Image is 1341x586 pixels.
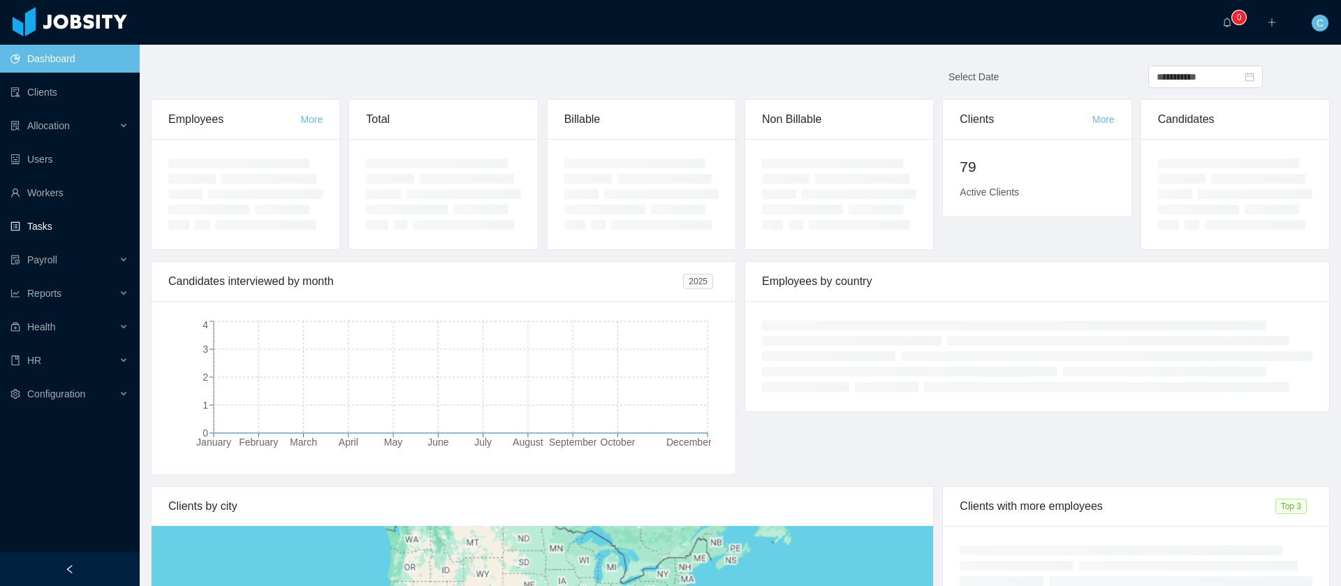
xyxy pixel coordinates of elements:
[10,121,20,131] i: icon: solution
[168,262,683,301] div: Candidates interviewed by month
[564,100,719,139] div: Billable
[474,437,492,448] tspan: July
[601,437,636,448] tspan: October
[10,212,129,240] a: icon: profileTasks
[203,344,208,355] tspan: 3
[1158,100,1312,139] div: Candidates
[339,437,358,448] tspan: April
[168,100,300,139] div: Employees
[1222,17,1232,27] i: icon: bell
[27,288,61,299] span: Reports
[27,388,85,400] span: Configuration
[10,78,129,106] a: icon: auditClients
[427,437,449,448] tspan: June
[513,437,543,448] tspan: August
[666,437,712,448] tspan: December
[1232,10,1246,24] sup: 0
[300,114,323,125] a: More
[10,45,129,73] a: icon: pie-chartDashboard
[960,186,1019,198] span: Active Clients
[1267,17,1277,27] i: icon: plus
[762,100,916,139] div: Non Billable
[549,437,597,448] tspan: September
[239,437,278,448] tspan: February
[1245,72,1254,82] i: icon: calendar
[366,100,520,139] div: Total
[948,71,999,82] span: Select Date
[960,487,1275,526] div: Clients with more employees
[762,262,1312,301] div: Employees by country
[27,254,57,265] span: Payroll
[203,372,208,383] tspan: 2
[10,389,20,399] i: icon: setting
[1275,499,1307,514] span: Top 3
[960,100,1092,139] div: Clients
[203,400,208,411] tspan: 1
[384,437,402,448] tspan: May
[10,288,20,298] i: icon: line-chart
[27,120,70,131] span: Allocation
[290,437,317,448] tspan: March
[1092,114,1115,125] a: More
[10,145,129,173] a: icon: robotUsers
[10,255,20,265] i: icon: file-protect
[27,355,41,366] span: HR
[1317,15,1324,31] span: C
[10,179,129,207] a: icon: userWorkers
[683,274,713,289] span: 2025
[203,319,208,330] tspan: 4
[10,356,20,365] i: icon: book
[196,437,231,448] tspan: January
[27,321,55,332] span: Health
[168,487,916,526] div: Clients by city
[960,156,1114,178] h2: 79
[10,322,20,332] i: icon: medicine-box
[203,427,208,439] tspan: 0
